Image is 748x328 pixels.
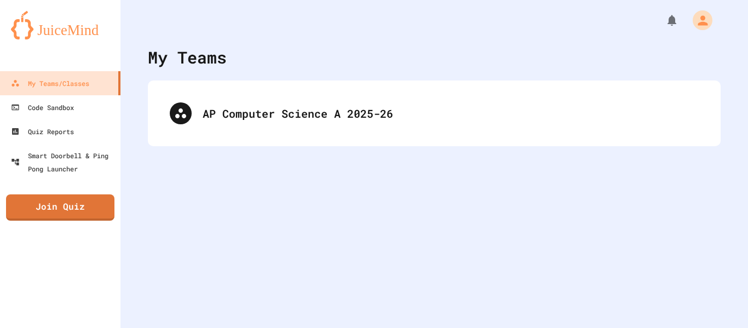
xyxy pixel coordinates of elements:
[11,11,110,39] img: logo-orange.svg
[681,8,715,33] div: My Account
[148,45,227,70] div: My Teams
[203,105,699,122] div: AP Computer Science A 2025-26
[6,194,114,221] a: Join Quiz
[11,149,116,175] div: Smart Doorbell & Ping Pong Launcher
[11,125,74,138] div: Quiz Reports
[645,11,681,30] div: My Notifications
[11,101,74,114] div: Code Sandbox
[159,91,710,135] div: AP Computer Science A 2025-26
[11,77,89,90] div: My Teams/Classes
